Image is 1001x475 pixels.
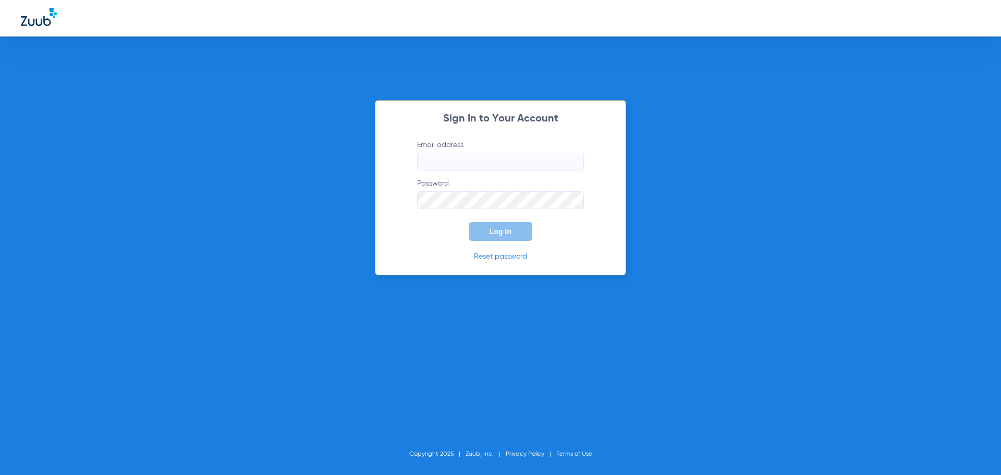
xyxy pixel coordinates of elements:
label: Password [417,178,584,209]
a: Reset password [474,253,527,260]
img: Zuub Logo [21,8,57,26]
span: Log In [490,227,511,236]
h2: Sign In to Your Account [401,114,600,124]
a: Privacy Policy [506,451,544,457]
li: Copyright 2025 [409,449,466,459]
button: Log In [469,222,532,241]
a: Terms of Use [556,451,592,457]
input: Password [417,191,584,209]
input: Email address [417,153,584,170]
label: Email address [417,140,584,170]
li: Zuub, Inc. [466,449,506,459]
